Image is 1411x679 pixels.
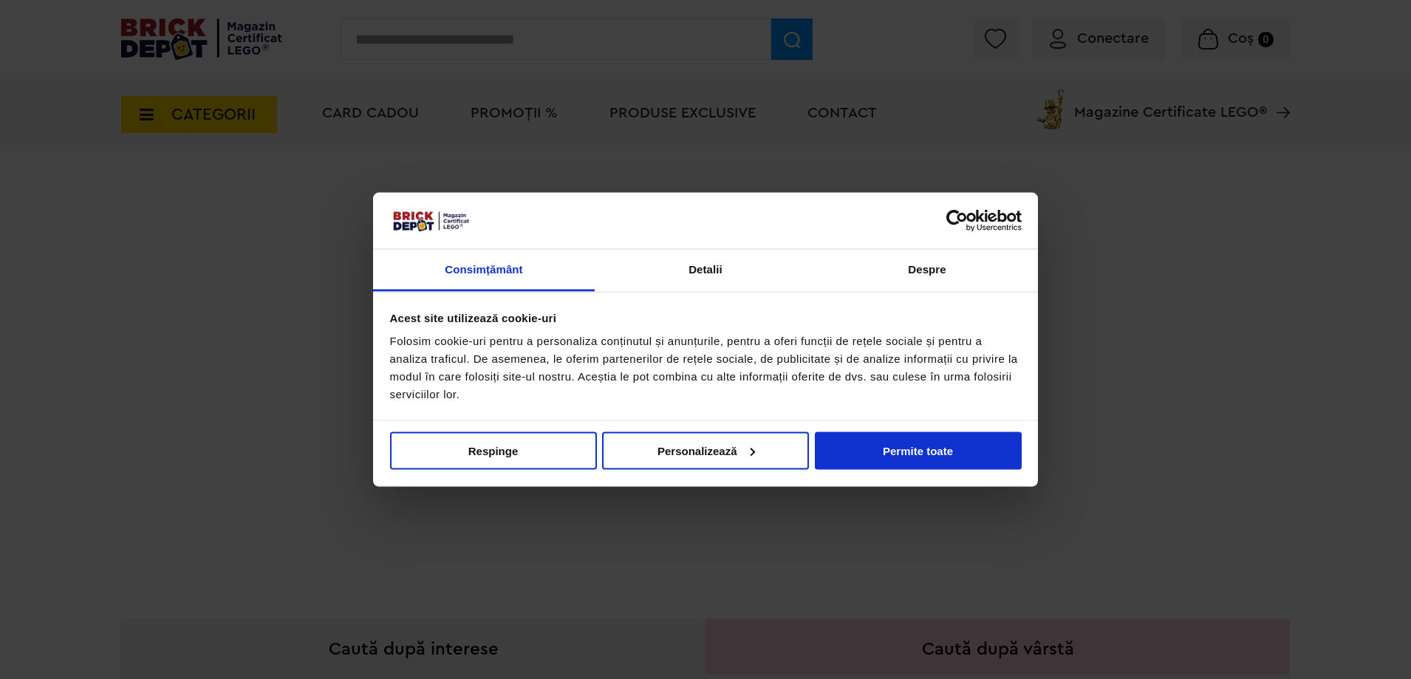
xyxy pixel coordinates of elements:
a: Despre [816,250,1038,292]
div: Acest site utilizează cookie-uri [390,309,1022,327]
a: Detalii [595,250,816,292]
button: Personalizează [602,431,809,469]
button: Respinge [390,431,597,469]
a: Usercentrics Cookiebot - opens in a new window [892,209,1022,231]
a: Consimțământ [373,250,595,292]
button: Permite toate [815,431,1022,469]
div: Folosim cookie-uri pentru a personaliza conținutul și anunțurile, pentru a oferi funcții de rețel... [390,332,1022,403]
img: siglă [390,209,471,233]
